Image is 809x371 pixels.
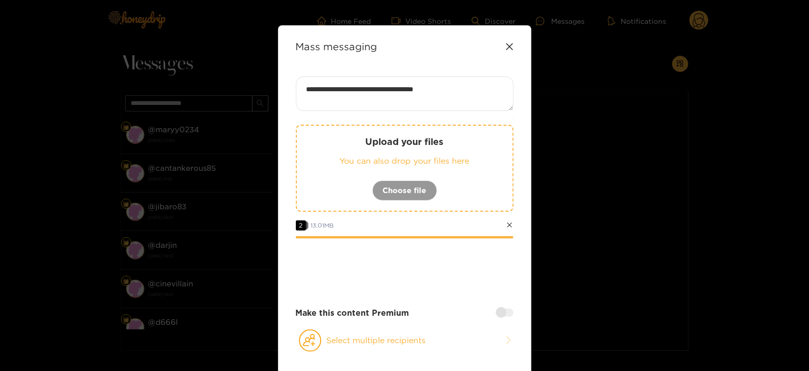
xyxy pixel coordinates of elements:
[317,136,492,147] p: Upload your files
[296,220,306,231] span: 2
[372,180,437,201] button: Choose file
[296,329,514,352] button: Select multiple recipients
[311,222,334,229] span: 13.01 MB
[296,307,409,319] strong: Make this content Premium
[296,41,377,52] strong: Mass messaging
[317,155,492,167] p: You can also drop your files here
